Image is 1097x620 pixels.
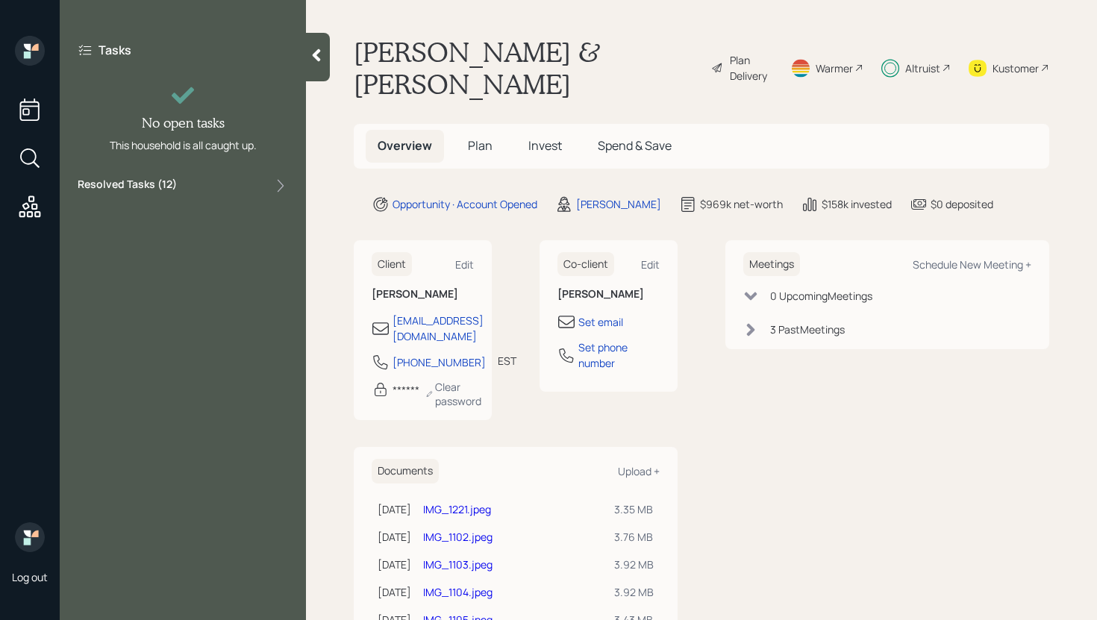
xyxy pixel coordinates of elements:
[557,252,614,277] h6: Co-client
[614,529,654,545] div: 3.76 MB
[578,339,660,371] div: Set phone number
[905,60,940,76] div: Altruist
[378,137,432,154] span: Overview
[423,557,493,572] a: IMG_1103.jpeg
[770,322,845,337] div: 3 Past Meeting s
[528,137,562,154] span: Invest
[822,196,892,212] div: $158k invested
[378,584,411,600] div: [DATE]
[110,137,257,153] div: This household is all caught up.
[730,52,772,84] div: Plan Delivery
[913,257,1031,272] div: Schedule New Meeting +
[993,60,1039,76] div: Kustomer
[641,257,660,272] div: Edit
[700,196,783,212] div: $969k net-worth
[455,257,474,272] div: Edit
[743,252,800,277] h6: Meetings
[614,584,654,600] div: 3.92 MB
[931,196,993,212] div: $0 deposited
[770,288,872,304] div: 0 Upcoming Meeting s
[425,380,485,408] div: Clear password
[816,60,853,76] div: Warmer
[498,353,516,369] div: EST
[372,459,439,483] h6: Documents
[576,196,661,212] div: [PERSON_NAME]
[99,42,131,58] label: Tasks
[378,557,411,572] div: [DATE]
[614,557,654,572] div: 3.92 MB
[78,177,177,195] label: Resolved Tasks ( 12 )
[618,464,660,478] div: Upload +
[12,570,48,584] div: Log out
[378,529,411,545] div: [DATE]
[614,501,654,517] div: 3.35 MB
[378,501,411,517] div: [DATE]
[423,585,493,599] a: IMG_1104.jpeg
[468,137,493,154] span: Plan
[142,115,225,131] h4: No open tasks
[393,196,537,212] div: Opportunity · Account Opened
[423,502,491,516] a: IMG_1221.jpeg
[393,354,486,370] div: [PHONE_NUMBER]
[557,288,660,301] h6: [PERSON_NAME]
[372,252,412,277] h6: Client
[578,314,623,330] div: Set email
[15,522,45,552] img: retirable_logo.png
[354,36,699,100] h1: [PERSON_NAME] & [PERSON_NAME]
[598,137,672,154] span: Spend & Save
[372,288,474,301] h6: [PERSON_NAME]
[423,530,493,544] a: IMG_1102.jpeg
[393,313,484,344] div: [EMAIL_ADDRESS][DOMAIN_NAME]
